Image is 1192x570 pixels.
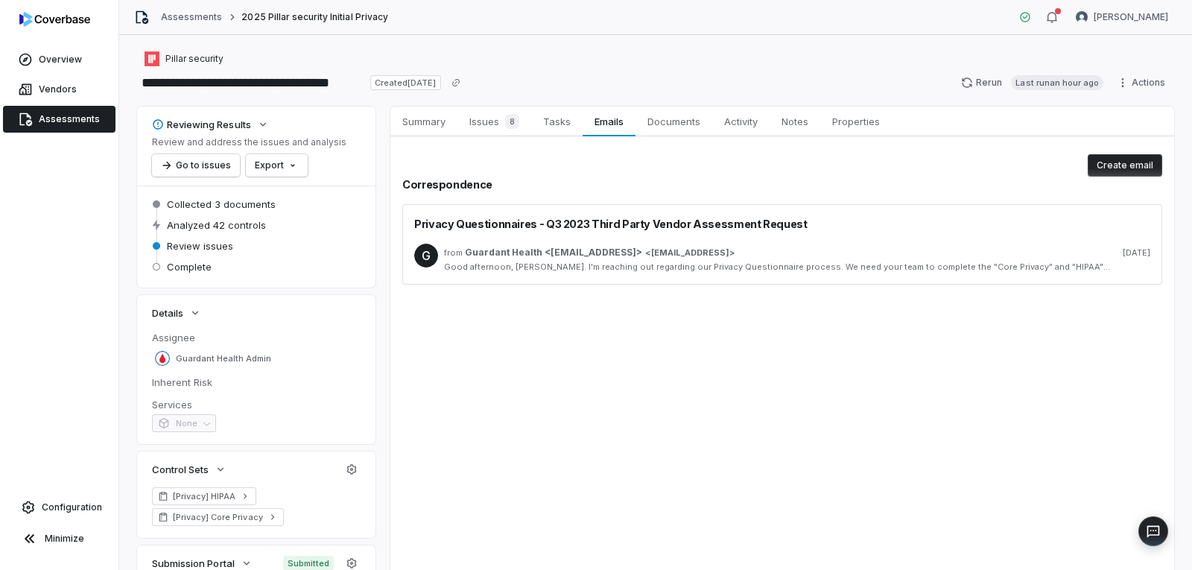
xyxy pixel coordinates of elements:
button: Reviewing Results [148,111,273,138]
span: Notes [776,112,814,131]
img: Guardant Health Admin avatar [155,351,170,366]
span: [PERSON_NAME] [1094,11,1168,23]
span: Properties [826,112,886,131]
span: Control Sets [152,463,209,476]
span: Activity [718,112,764,131]
dt: Inherent Risk [152,376,361,389]
dt: Assignee [152,331,361,344]
span: Issues [463,111,525,132]
button: Details [148,300,206,326]
span: Guardant Health Admin [176,353,271,364]
div: Reviewing Results [152,118,251,131]
button: RerunLast runan hour ago [952,72,1112,94]
span: Analyzed 42 controls [167,218,266,232]
h2: Correspondence [402,177,1162,192]
button: https://pillar.security/Pillar security [140,45,228,72]
span: Complete [167,260,212,273]
a: Vendors [3,76,115,103]
span: Overview [39,54,82,66]
a: Assessments [3,106,115,133]
span: G [414,244,438,267]
span: from [444,247,459,259]
span: 2025 Pillar security Initial Privacy [241,11,387,23]
a: Overview [3,46,115,73]
span: Collected 3 documents [167,197,276,211]
span: Configuration [42,501,102,513]
img: Arun Muthu avatar [1076,11,1088,23]
span: [EMAIL_ADDRESS] [651,247,729,259]
span: Pillar security [165,53,223,65]
span: [Privacy] HIPAA [173,490,235,502]
span: Assessments [39,113,100,125]
img: logo-D7KZi-bG.svg [19,12,90,27]
button: Minimize [6,524,112,554]
button: Actions [1112,72,1174,94]
span: < [645,247,651,259]
span: Privacy Questionnaires - Q3 2023 Third Party Vendor Assessment Request [414,216,808,232]
span: Summary [396,112,451,131]
span: Submission Portal [152,557,235,570]
span: Guardant Health <[EMAIL_ADDRESS]> [465,247,642,259]
span: Last run an hour ago [1011,75,1103,90]
span: [Privacy] Core Privacy [173,511,263,523]
dt: Services [152,398,361,411]
button: Arun Muthu avatar[PERSON_NAME] [1067,6,1177,28]
span: Details [152,306,183,320]
div: Good afternoon, [PERSON_NAME]. I'm reaching out regarding our Privacy Questionnaire process. We n... [444,262,1150,273]
span: [DATE] [1123,247,1150,259]
span: > [465,247,735,259]
button: Create email [1088,154,1162,177]
a: [Privacy] HIPAA [152,487,256,505]
span: Review issues [167,239,233,253]
span: Emails [589,112,629,131]
a: [Privacy] Core Privacy [152,508,284,526]
button: Go to issues [152,154,240,177]
span: Tasks [537,112,577,131]
a: Assessments [161,11,222,23]
span: Created [DATE] [370,75,440,90]
button: Control Sets [148,456,231,483]
span: Minimize [45,533,84,545]
a: Configuration [6,494,112,521]
span: 8 [505,114,519,129]
span: Vendors [39,83,77,95]
p: Review and address the issues and analysis [152,136,346,148]
button: Copy link [443,69,469,96]
span: Documents [641,112,706,131]
button: Export [246,154,308,177]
